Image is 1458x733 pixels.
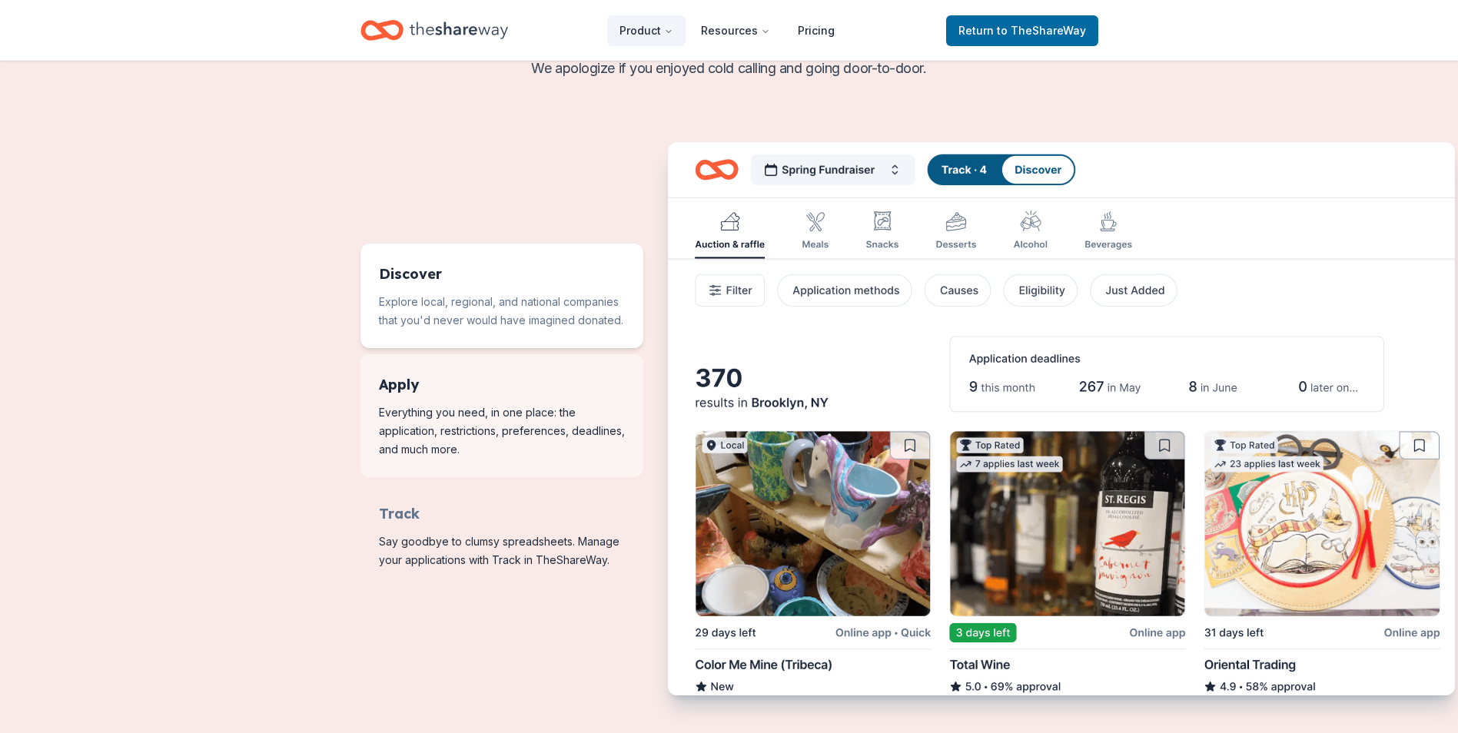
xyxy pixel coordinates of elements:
button: Resources [689,15,782,46]
p: We apologize if you enjoyed cold calling and going door-to-door. [360,56,1098,81]
span: to TheShareWay [997,24,1086,37]
a: Pricing [785,15,847,46]
nav: Main [607,12,847,48]
button: Product [607,15,686,46]
span: Return [958,22,1086,40]
a: Returnto TheShareWay [946,15,1098,46]
a: Home [360,12,508,48]
img: Image for Discover [668,142,1455,698]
